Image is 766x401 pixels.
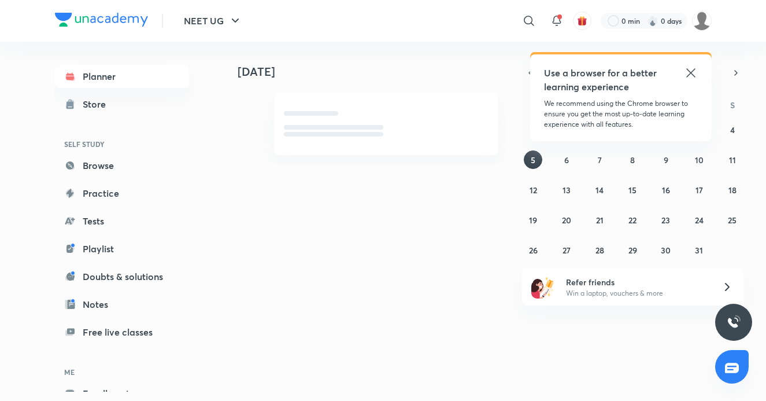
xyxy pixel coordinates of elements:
abbr: October 4, 2025 [730,124,735,135]
a: Playlist [55,237,189,260]
button: October 15, 2025 [623,181,642,199]
img: Rutuja Jagdale [692,11,712,31]
abbr: October 11, 2025 [729,154,736,165]
a: Company Logo [55,13,148,30]
button: October 23, 2025 [657,211,675,229]
a: Browse [55,154,189,177]
button: October 13, 2025 [557,181,576,199]
button: October 12, 2025 [524,181,542,199]
abbr: October 25, 2025 [728,215,737,226]
button: October 11, 2025 [723,150,742,169]
div: Store [83,97,113,111]
button: October 16, 2025 [657,181,675,199]
button: October 29, 2025 [623,241,642,259]
button: October 30, 2025 [657,241,675,259]
abbr: October 26, 2025 [529,245,538,256]
abbr: October 21, 2025 [596,215,604,226]
abbr: October 18, 2025 [728,185,737,196]
a: Free live classes [55,321,189,344]
abbr: October 9, 2025 [664,154,668,165]
abbr: October 28, 2025 [595,245,604,256]
abbr: October 7, 2025 [598,154,602,165]
abbr: October 17, 2025 [695,185,703,196]
p: We recommend using the Chrome browser to ensure you get the most up-to-date learning experience w... [544,98,698,130]
button: October 14, 2025 [590,181,609,199]
button: October 4, 2025 [723,120,742,139]
abbr: October 23, 2025 [661,215,670,226]
abbr: October 8, 2025 [630,154,635,165]
abbr: October 31, 2025 [695,245,703,256]
abbr: October 29, 2025 [628,245,637,256]
img: ttu [727,315,741,329]
img: avatar [577,16,587,26]
h6: SELF STUDY [55,134,189,154]
abbr: October 15, 2025 [628,185,637,196]
button: October 5, 2025 [524,150,542,169]
button: October 10, 2025 [690,150,708,169]
button: October 26, 2025 [524,241,542,259]
a: Notes [55,293,189,316]
button: October 20, 2025 [557,211,576,229]
abbr: October 19, 2025 [529,215,537,226]
h4: [DATE] [238,65,509,79]
a: Tests [55,209,189,233]
h6: ME [55,362,189,382]
button: October 21, 2025 [590,211,609,229]
abbr: October 13, 2025 [563,185,571,196]
button: October 17, 2025 [690,181,708,199]
abbr: Saturday [730,100,735,111]
button: October 28, 2025 [590,241,609,259]
button: October 6, 2025 [557,150,576,169]
img: Company Logo [55,13,148,27]
a: Store [55,93,189,116]
button: October 9, 2025 [657,150,675,169]
button: October 24, 2025 [690,211,708,229]
abbr: October 6, 2025 [564,154,569,165]
abbr: October 16, 2025 [662,185,670,196]
button: avatar [573,12,591,30]
abbr: October 24, 2025 [695,215,704,226]
abbr: October 12, 2025 [530,185,537,196]
abbr: October 22, 2025 [628,215,637,226]
h5: Use a browser for a better learning experience [544,66,659,94]
abbr: October 20, 2025 [562,215,571,226]
a: Practice [55,182,189,205]
button: October 22, 2025 [623,211,642,229]
button: October 25, 2025 [723,211,742,229]
button: October 27, 2025 [557,241,576,259]
button: October 8, 2025 [623,150,642,169]
img: streak [647,15,658,27]
a: Doubts & solutions [55,265,189,288]
img: referral [531,275,554,299]
p: Win a laptop, vouchers & more [566,288,708,299]
abbr: October 10, 2025 [695,154,704,165]
button: October 7, 2025 [590,150,609,169]
abbr: October 14, 2025 [595,185,604,196]
abbr: October 5, 2025 [531,154,535,165]
button: October 31, 2025 [690,241,708,259]
a: Planner [55,65,189,88]
h6: Refer friends [566,276,708,288]
abbr: October 27, 2025 [563,245,571,256]
abbr: October 30, 2025 [661,245,671,256]
button: NEET UG [177,9,249,32]
button: October 18, 2025 [723,181,742,199]
button: October 19, 2025 [524,211,542,229]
